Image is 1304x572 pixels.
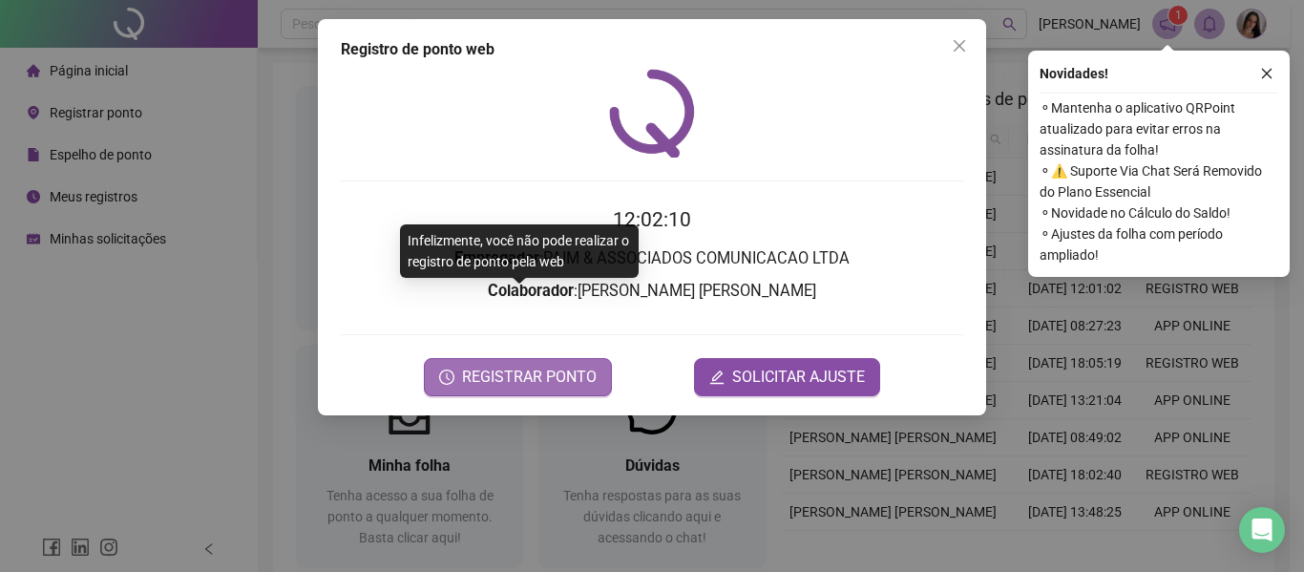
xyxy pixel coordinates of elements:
[462,366,597,389] span: REGISTRAR PONTO
[1040,97,1278,160] span: ⚬ Mantenha o aplicativo QRPoint atualizado para evitar erros na assinatura da folha!
[709,370,725,385] span: edit
[732,366,865,389] span: SOLICITAR AJUSTE
[1040,202,1278,223] span: ⚬ Novidade no Cálculo do Saldo!
[1040,63,1108,84] span: Novidades !
[341,246,963,271] h3: : PAIM & ASSOCIADOS COMUNICACAO LTDA
[694,358,880,396] button: editSOLICITAR AJUSTE
[424,358,612,396] button: REGISTRAR PONTO
[1260,67,1273,80] span: close
[609,69,695,158] img: QRPoint
[341,279,963,304] h3: : [PERSON_NAME] [PERSON_NAME]
[488,282,574,300] strong: Colaborador
[952,38,967,53] span: close
[1239,507,1285,553] div: Open Intercom Messenger
[400,224,639,278] div: Infelizmente, você não pode realizar o registro de ponto pela web
[613,208,691,231] time: 12:02:10
[1040,223,1278,265] span: ⚬ Ajustes da folha com período ampliado!
[341,38,963,61] div: Registro de ponto web
[944,31,975,61] button: Close
[1040,160,1278,202] span: ⚬ ⚠️ Suporte Via Chat Será Removido do Plano Essencial
[439,370,454,385] span: clock-circle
